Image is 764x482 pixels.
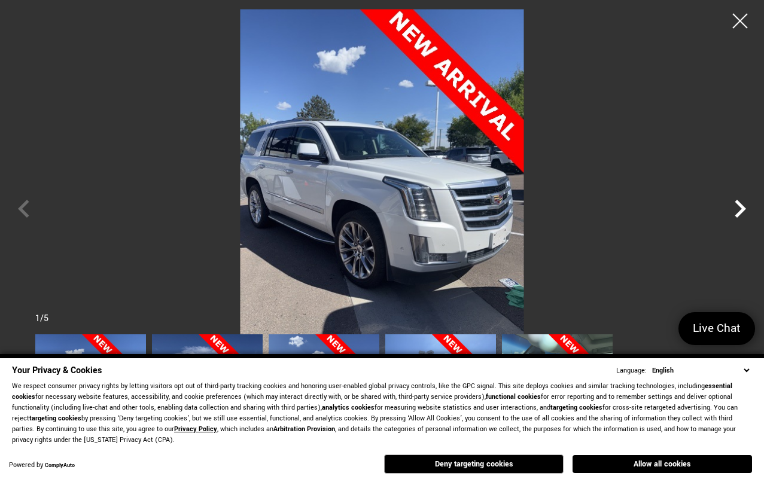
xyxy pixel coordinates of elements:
strong: targeting cookies [550,403,602,412]
strong: analytics cookies [322,403,375,412]
button: Deny targeting cookies [384,454,564,474]
div: / [35,312,48,325]
img: Used 2018 White Cadillac Luxury image 5 [502,334,613,482]
span: 5 [44,312,48,325]
img: Used 2018 White Cadillac Luxury image 3 [269,334,379,482]
div: Next [722,185,758,239]
div: Powered by [9,462,75,469]
img: Used 2018 White Cadillac Luxury image 1 [60,9,704,386]
a: Privacy Policy [174,425,217,434]
img: Used 2018 White Cadillac Luxury image 1 [35,334,146,482]
a: Live Chat [678,312,755,345]
strong: targeting cookies [29,414,81,423]
span: 1 [35,312,40,325]
img: Used 2018 White Cadillac Luxury image 4 [385,334,496,482]
select: Language Select [649,365,752,376]
button: Allow all cookies [573,455,752,473]
a: ComplyAuto [45,462,75,469]
span: Live Chat [687,321,747,337]
span: Your Privacy & Cookies [12,364,102,377]
p: We respect consumer privacy rights by letting visitors opt out of third-party tracking cookies an... [12,381,752,446]
strong: Arbitration Provision [273,425,335,434]
div: Language: [616,367,647,374]
img: Used 2018 White Cadillac Luxury image 2 [152,334,263,482]
strong: functional cookies [486,392,541,401]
